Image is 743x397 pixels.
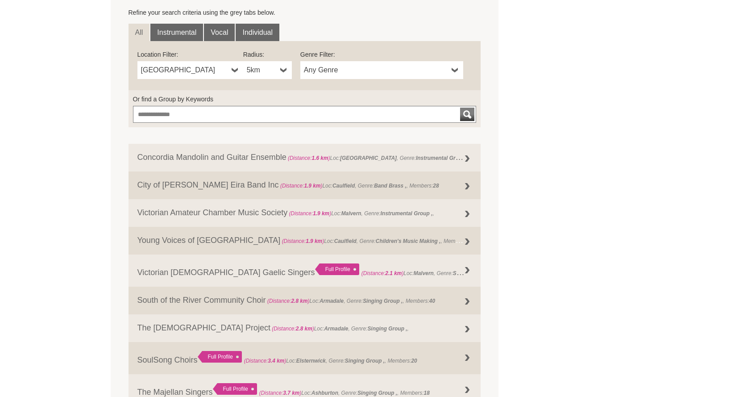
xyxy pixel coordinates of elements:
[236,24,279,42] a: Individual
[244,358,417,364] span: Loc: , Genre: , Members:
[129,144,481,171] a: Concordia Mandolin and Guitar Ensemble (Distance:1.6 km)Loc:[GEOGRAPHIC_DATA], Genre:Instrumental...
[270,326,409,332] span: Loc: , Genre: ,
[296,358,326,364] strong: Elsternwick
[332,183,355,189] strong: Caulfield
[129,24,150,42] a: All
[296,326,312,332] strong: 2.8 km
[129,8,481,17] p: Refine your search criteria using the grey tabs below.
[286,153,470,162] span: Loc: , Genre: ,
[129,199,481,227] a: Victorian Amateur Chamber Music Society (Distance:1.9 km)Loc:Malvern, Genre:Instrumental Group ,,
[283,390,299,396] strong: 3.7 km
[361,268,494,277] span: Loc: , Genre: ,
[137,61,243,79] a: [GEOGRAPHIC_DATA]
[453,268,493,277] strong: Singing Group ,
[411,358,417,364] strong: 20
[414,270,434,276] strong: Malvern
[280,236,476,245] span: Loc: , Genre: , Members:
[300,61,463,79] a: Any Genre
[243,61,292,79] a: 5km
[129,287,481,314] a: South of the River Community Choir (Distance:2.8 km)Loc:Armadale, Genre:Singing Group ,, Members:40
[300,50,463,59] label: Genre Filter:
[320,298,344,304] strong: Armadale
[341,210,361,217] strong: Malvern
[312,155,328,161] strong: 1.6 km
[289,210,332,217] span: (Distance: )
[311,390,338,396] strong: Ashburton
[268,358,284,364] strong: 3.4 km
[259,390,430,396] span: Loc: , Genre: , Members:
[243,50,292,59] label: Radius:
[424,390,430,396] strong: 18
[361,270,404,276] span: (Distance: )
[137,50,243,59] label: Location Filter:
[129,342,481,374] a: SoulSong Choirs Full Profile (Distance:3.4 km)Loc:Elsternwick, Genre:Singing Group ,, Members:20
[376,238,441,244] strong: Children's Music Making ,
[141,65,228,75] span: [GEOGRAPHIC_DATA]
[272,326,314,332] span: (Distance: )
[204,24,235,42] a: Vocal
[266,298,435,304] span: Loc: , Genre: , Members:
[416,153,468,162] strong: Instrumental Group ,
[129,227,481,255] a: Young Voices of [GEOGRAPHIC_DATA] (Distance:1.9 km)Loc:Caulfield, Genre:Children's Music Making ,...
[313,210,329,217] strong: 1.9 km
[282,238,324,244] span: (Distance: )
[213,383,257,395] div: Full Profile
[133,95,477,104] label: Or find a Group by Keywords
[363,298,403,304] strong: Singing Group ,
[345,358,385,364] strong: Singing Group ,
[288,155,330,161] span: (Distance: )
[334,238,357,244] strong: Caulfield
[129,171,481,199] a: City of [PERSON_NAME] Eira Band Inc (Distance:1.9 km)Loc:Caulfield, Genre:Band Brass ,, Members:28
[304,65,448,75] span: Any Genre
[287,210,434,217] span: Loc: , Genre: ,
[244,358,286,364] span: (Distance: )
[367,326,407,332] strong: Singing Group ,
[433,183,439,189] strong: 28
[429,298,435,304] strong: 40
[280,183,323,189] span: (Distance: )
[129,314,481,342] a: The [DEMOGRAPHIC_DATA] Project (Distance:2.8 km)Loc:Armadale, Genre:Singing Group ,,
[374,183,407,189] strong: Band Brass ,
[129,255,481,287] a: Victorian [DEMOGRAPHIC_DATA] Gaelic Singers Full Profile (Distance:2.1 km)Loc:Malvern, Genre:Sing...
[324,326,348,332] strong: Armadale
[315,263,359,275] div: Full Profile
[304,183,320,189] strong: 1.9 km
[150,24,203,42] a: Instrumental
[340,155,397,161] strong: [GEOGRAPHIC_DATA]
[279,183,439,189] span: Loc: , Genre: , Members:
[198,351,242,363] div: Full Profile
[385,270,402,276] strong: 2.1 km
[247,65,277,75] span: 5km
[291,298,307,304] strong: 2.8 km
[259,390,302,396] span: (Distance: )
[357,390,397,396] strong: Singing Group ,
[267,298,310,304] span: (Distance: )
[306,238,322,244] strong: 1.9 km
[381,210,433,217] strong: Instrumental Group ,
